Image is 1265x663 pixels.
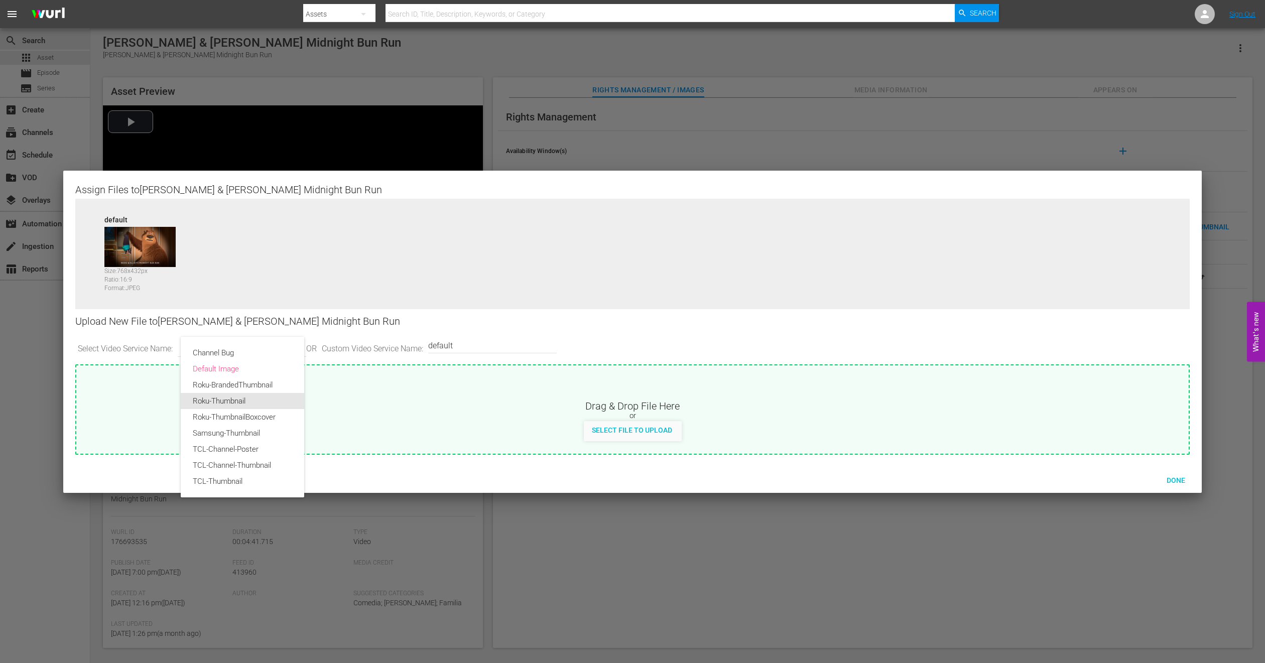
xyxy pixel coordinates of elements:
div: Roku-BrandedThumbnail [193,377,292,393]
div: Samsung-Thumbnail [193,425,292,441]
button: Open Feedback Widget [1247,302,1265,361]
div: Default Image [193,361,292,377]
div: Roku-ThumbnailBoxcover [193,409,292,425]
div: TCL-Thumbnail [193,473,292,489]
div: Roku-Thumbnail [193,393,292,409]
div: Channel Bug [193,345,292,361]
div: TCL-Channel-Thumbnail [193,457,292,473]
div: TCL-Channel-Poster [193,441,292,457]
